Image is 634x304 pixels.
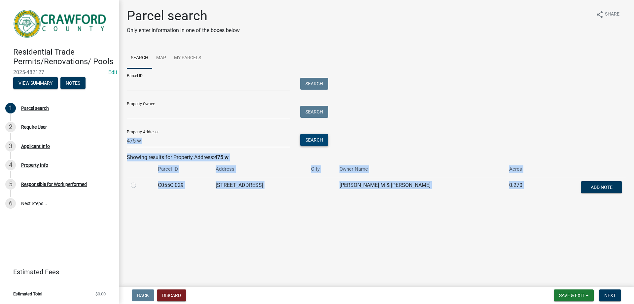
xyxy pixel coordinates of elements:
[13,81,58,86] wm-modal-confirm: Summary
[127,8,240,24] h1: Parcel search
[13,7,108,40] img: Crawford County, Georgia
[13,77,58,89] button: View Summary
[596,11,604,19] i: share
[5,141,16,152] div: 3
[21,163,48,167] div: Property Info
[5,160,16,170] div: 4
[505,161,542,177] th: Acres
[170,48,205,69] a: My Parcels
[157,289,186,301] button: Discard
[60,81,86,86] wm-modal-confirm: Notes
[505,177,542,199] td: 0.270
[152,48,170,69] a: Map
[212,161,307,177] th: Address
[590,184,612,190] span: Add Note
[21,125,47,129] div: Require User
[127,153,626,161] div: Showing results for Property Address:
[300,106,328,118] button: Search
[554,289,594,301] button: Save & Exit
[154,177,212,199] td: C055C 029
[300,134,328,146] button: Search
[21,106,49,110] div: Parcel search
[212,177,307,199] td: [STREET_ADDRESS]
[599,289,621,301] button: Next
[127,26,240,34] p: Only enter information in one of the boxes below
[132,289,154,301] button: Back
[5,103,16,113] div: 1
[5,198,16,209] div: 6
[5,179,16,190] div: 5
[604,293,616,298] span: Next
[307,161,335,177] th: City
[581,181,622,193] button: Add Note
[5,265,108,279] a: Estimated Fees
[95,292,106,296] span: $0.00
[21,144,50,149] div: Applicant Info
[605,11,619,19] span: Share
[127,48,152,69] a: Search
[335,177,506,199] td: [PERSON_NAME] M & [PERSON_NAME]
[108,69,117,75] wm-modal-confirm: Edit Application Number
[13,292,42,296] span: Estimated Total
[60,77,86,89] button: Notes
[590,8,625,21] button: shareShare
[137,293,149,298] span: Back
[13,69,106,75] span: 2025-482127
[21,182,87,187] div: Responsible for Work performed
[300,78,328,90] button: Search
[214,154,229,160] strong: 475 w
[154,161,212,177] th: Parcel ID
[335,161,506,177] th: Owner Name
[559,293,584,298] span: Save & Exit
[13,47,114,66] h4: Residential Trade Permits/Renovations/ Pools
[5,122,16,132] div: 2
[108,69,117,75] a: Edit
